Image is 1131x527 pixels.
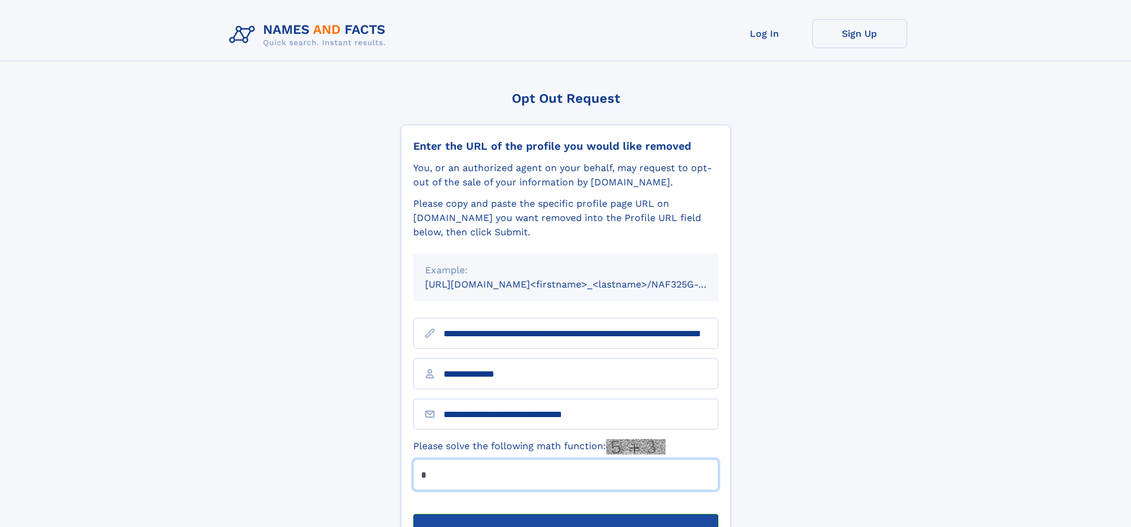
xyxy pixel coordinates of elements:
[224,19,395,51] img: Logo Names and Facts
[413,197,718,239] div: Please copy and paste the specific profile page URL on [DOMAIN_NAME] you want removed into the Pr...
[425,279,741,290] small: [URL][DOMAIN_NAME]<firstname>_<lastname>/NAF325G-xxxxxxxx
[812,19,907,48] a: Sign Up
[425,263,707,277] div: Example:
[717,19,812,48] a: Log In
[413,140,718,153] div: Enter the URL of the profile you would like removed
[413,161,718,190] div: You, or an authorized agent on your behalf, may request to opt-out of the sale of your informatio...
[401,91,731,106] div: Opt Out Request
[413,439,666,455] label: Please solve the following math function:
